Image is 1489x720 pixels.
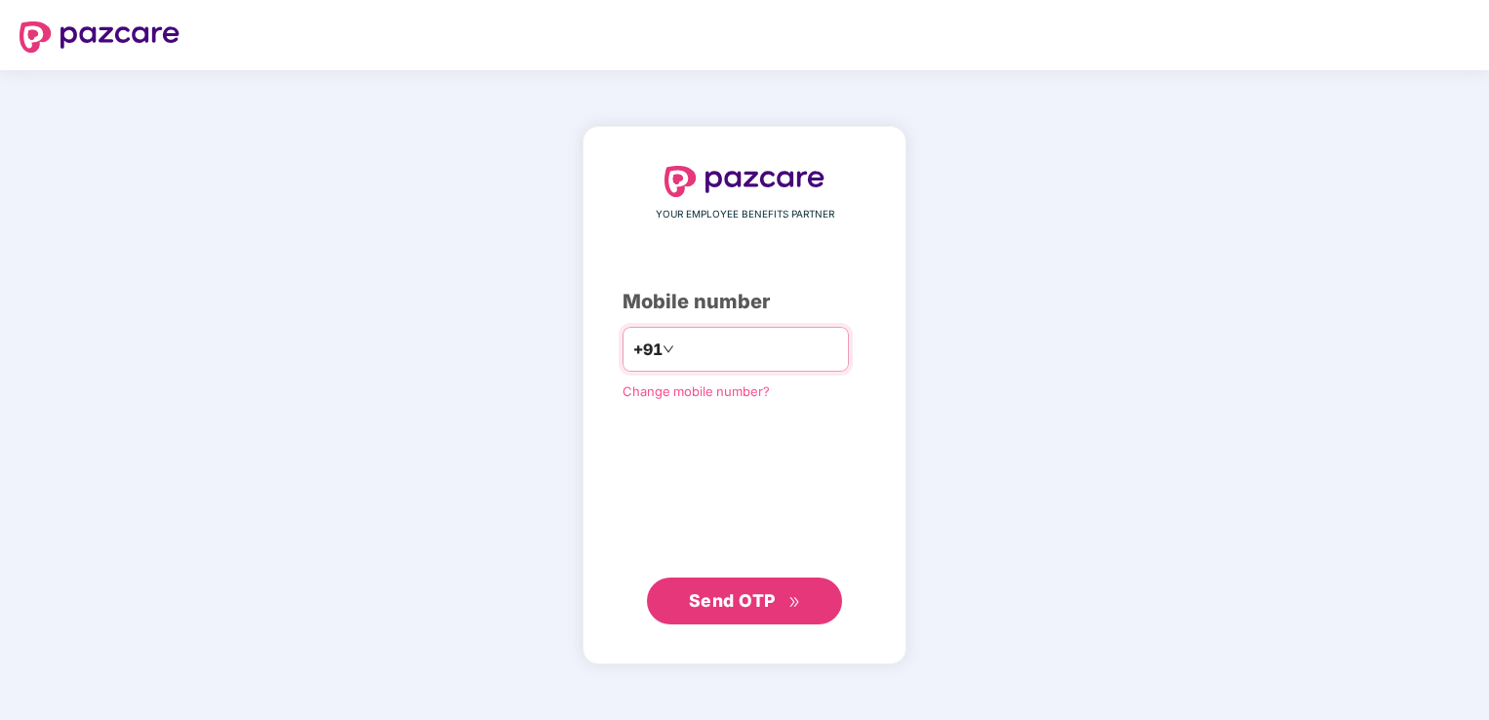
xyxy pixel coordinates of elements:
[689,590,776,611] span: Send OTP
[663,343,674,355] span: down
[664,166,825,197] img: logo
[623,383,770,399] a: Change mobile number?
[623,287,866,317] div: Mobile number
[647,578,842,624] button: Send OTPdouble-right
[656,207,834,222] span: YOUR EMPLOYEE BENEFITS PARTNER
[633,338,663,362] span: +91
[20,21,180,53] img: logo
[788,596,801,609] span: double-right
